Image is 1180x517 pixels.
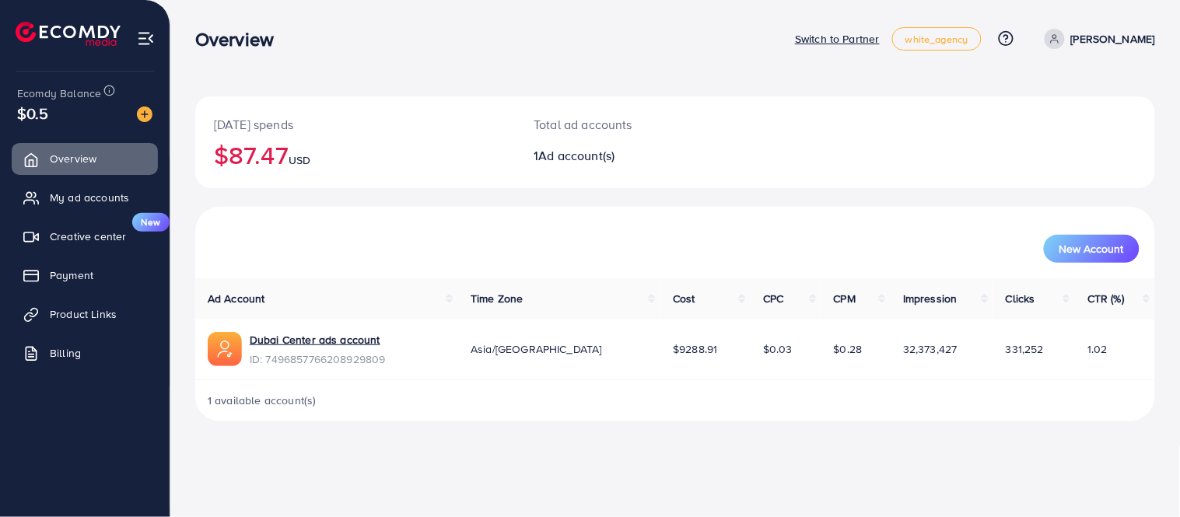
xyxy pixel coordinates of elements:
a: Dubai Center ads account [250,332,386,348]
span: white_agency [905,34,968,44]
span: Time Zone [471,291,523,306]
a: [PERSON_NAME] [1038,29,1155,49]
a: white_agency [892,27,982,51]
span: Product Links [50,306,117,322]
span: Ad account(s) [539,147,615,164]
a: Overview [12,143,158,174]
p: [DATE] spends [214,115,496,134]
span: Ecomdy Balance [17,86,101,101]
span: Impression [903,291,958,306]
h2: $87.47 [214,140,496,169]
a: Product Links [12,299,158,330]
h2: 1 [534,148,737,163]
span: New [132,213,170,232]
span: Clicks [1006,291,1035,306]
span: 1 available account(s) [208,393,317,408]
span: My ad accounts [50,190,129,205]
span: Ad Account [208,291,265,306]
span: Cost [673,291,695,306]
p: Total ad accounts [534,115,737,134]
button: New Account [1044,235,1140,263]
span: 32,373,427 [903,341,958,357]
img: logo [16,22,121,46]
span: $9288.91 [673,341,717,357]
p: [PERSON_NAME] [1071,30,1155,48]
a: Payment [12,260,158,291]
span: Billing [50,345,81,361]
img: menu [137,30,155,47]
a: Billing [12,337,158,369]
a: My ad accounts [12,182,158,213]
span: $0.03 [763,341,793,357]
img: ic-ads-acc.e4c84228.svg [208,332,242,366]
span: Overview [50,151,96,166]
span: Asia/[GEOGRAPHIC_DATA] [471,341,602,357]
span: $0.28 [834,341,863,357]
span: 331,252 [1006,341,1044,357]
span: New Account [1059,243,1124,254]
span: CTR (%) [1087,291,1124,306]
span: Payment [50,267,93,283]
h3: Overview [195,28,286,51]
a: Creative centerNew [12,221,158,252]
span: USD [289,152,310,168]
span: 1.02 [1087,341,1108,357]
iframe: Chat [1114,447,1168,505]
span: Creative center [50,229,126,244]
span: CPC [763,291,783,306]
span: ID: 7496857766208929809 [250,351,386,367]
img: image [137,107,152,122]
p: Switch to Partner [795,30,880,48]
span: CPM [834,291,856,306]
span: $0.5 [17,102,49,124]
